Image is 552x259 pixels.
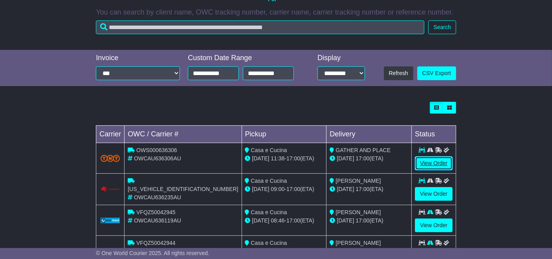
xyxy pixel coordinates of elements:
[417,66,456,80] a: CSV Export
[125,125,242,143] td: OWC / Carrier #
[271,186,284,192] span: 09:00
[330,154,408,163] div: (ETA)
[336,147,391,153] span: GATHER AND PLACE
[251,147,287,153] span: Casa e Cucina
[252,155,269,162] span: [DATE]
[136,240,176,246] span: VFQZ50042944
[330,217,408,225] div: (ETA)
[415,187,453,201] a: View Order
[415,219,453,232] a: View Order
[242,125,326,143] td: Pickup
[356,217,369,224] span: 17:00
[101,155,120,162] img: TNT_Domestic.png
[336,209,381,215] span: [PERSON_NAME]
[134,217,181,224] span: OWCAU636119AU
[271,155,284,162] span: 11:38
[330,185,408,193] div: (ETA)
[337,217,354,224] span: [DATE]
[384,66,413,80] button: Refresh
[356,186,369,192] span: 17:00
[412,125,456,143] td: Status
[326,125,412,143] td: Delivery
[337,186,354,192] span: [DATE]
[101,218,120,223] img: GetCarrierServiceLogo
[128,186,238,192] span: [US_VEHICLE_IDENTIFICATION_NUMBER]
[251,240,287,246] span: Casa e Cucina
[330,247,408,255] div: (ETA)
[252,186,269,192] span: [DATE]
[337,155,354,162] span: [DATE]
[428,20,456,34] button: Search
[134,155,181,162] span: OWCAU636306AU
[136,209,176,215] span: VFQZ50042945
[134,194,181,200] span: OWCAU636235AU
[245,185,323,193] div: - (ETA)
[251,209,287,215] span: Casa e Cucina
[286,217,300,224] span: 17:00
[96,125,125,143] td: Carrier
[245,154,323,163] div: - (ETA)
[188,54,303,62] div: Custom Date Range
[245,247,323,255] div: - (ETA)
[336,178,381,184] span: [PERSON_NAME]
[96,54,180,62] div: Invoice
[415,156,453,170] a: View Order
[245,217,323,225] div: - (ETA)
[286,186,300,192] span: 17:00
[317,54,365,62] div: Display
[286,155,300,162] span: 17:00
[96,250,209,256] span: © One World Courier 2025. All rights reserved.
[96,8,456,17] p: You can search by client name, OWC tracking number, carrier name, carrier tracking number or refe...
[251,178,287,184] span: Casa e Cucina
[271,217,284,224] span: 08:46
[136,147,177,153] span: OWS000636306
[101,186,120,193] img: Couriers_Please.png
[336,240,381,246] span: [PERSON_NAME]
[252,217,269,224] span: [DATE]
[356,155,369,162] span: 17:00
